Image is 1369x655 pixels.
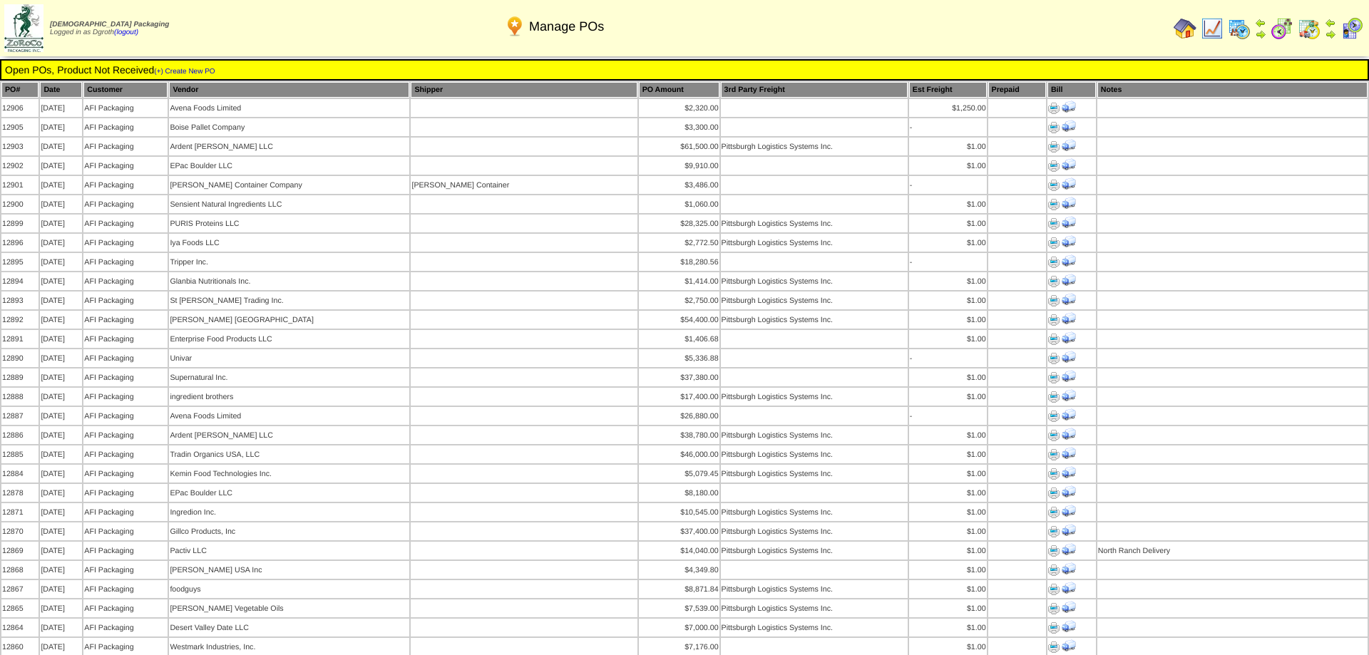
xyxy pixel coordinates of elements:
[1048,488,1060,499] img: Print
[1062,119,1076,133] img: Print Receiving Document
[1048,449,1060,460] img: Print
[1062,485,1076,499] img: Print Receiving Document
[83,157,168,175] td: AFI Packaging
[169,426,409,444] td: Ardent [PERSON_NAME] LLC
[1048,237,1060,249] img: Print
[910,643,986,651] div: $1.00
[169,619,409,636] td: Desert Valley Date LLC
[721,311,908,329] td: Pittsburgh Logistics Systems Inc.
[1047,82,1096,98] th: Bill
[40,292,82,309] td: [DATE]
[1,99,39,117] td: 12906
[721,619,908,636] td: Pittsburgh Logistics Systems Inc.
[640,220,719,228] div: $28,325.00
[721,82,908,98] th: 3rd Party Freight
[1062,639,1076,653] img: Print Receiving Document
[83,215,168,232] td: AFI Packaging
[1062,427,1076,441] img: Print Receiving Document
[1,542,39,559] td: 12869
[1048,430,1060,441] img: Print
[910,508,986,517] div: $1.00
[4,63,1365,76] td: Open POs, Product Not Received
[909,176,987,194] td: -
[640,239,719,247] div: $2,772.50
[910,143,986,151] div: $1.00
[1,330,39,348] td: 12891
[640,566,719,574] div: $4,349.80
[169,311,409,329] td: [PERSON_NAME] [GEOGRAPHIC_DATA]
[1062,446,1076,460] img: Print Receiving Document
[1097,542,1368,559] td: North Ranch Delivery
[1,599,39,617] td: 12865
[910,431,986,440] div: $1.00
[1271,17,1293,40] img: calendarblend.gif
[1048,584,1060,595] img: Print
[1,292,39,309] td: 12893
[909,82,987,98] th: Est Freight
[83,522,168,540] td: AFI Packaging
[1,176,39,194] td: 12901
[1062,254,1076,268] img: Print Receiving Document
[1048,218,1060,229] img: Print
[1048,372,1060,383] img: Print
[529,19,604,34] span: Manage POs
[503,15,526,38] img: po.png
[1,118,39,136] td: 12905
[40,176,82,194] td: [DATE]
[1048,257,1060,268] img: Print
[1048,314,1060,326] img: Print
[1228,17,1251,40] img: calendarprod.gif
[910,104,986,113] div: $1,250.00
[169,445,409,463] td: Tradin Organics USA, LLC
[83,503,168,521] td: AFI Packaging
[169,580,409,598] td: foodguys
[83,426,168,444] td: AFI Packaging
[40,349,82,367] td: [DATE]
[411,176,637,194] td: [PERSON_NAME] Container
[83,118,168,136] td: AFI Packaging
[1,445,39,463] td: 12885
[169,99,409,117] td: Avena Foods Limited
[1048,391,1060,403] img: Print
[1062,523,1076,537] img: Print Receiving Document
[1048,180,1060,191] img: Print
[1062,562,1076,576] img: Print Receiving Document
[1062,177,1076,191] img: Print Receiving Document
[40,311,82,329] td: [DATE]
[910,373,986,382] div: $1.00
[910,547,986,555] div: $1.00
[1,503,39,521] td: 12871
[1,388,39,406] td: 12888
[40,157,82,175] td: [DATE]
[1062,465,1076,480] img: Print Receiving Document
[640,354,719,363] div: $5,336.88
[640,412,719,421] div: $26,880.00
[169,176,409,194] td: [PERSON_NAME] Container Company
[83,99,168,117] td: AFI Packaging
[909,253,987,271] td: -
[640,258,719,267] div: $18,280.56
[1062,215,1076,229] img: Print Receiving Document
[1048,295,1060,306] img: Print
[169,82,409,98] th: Vendor
[1062,408,1076,422] img: Print Receiving Document
[1,349,39,367] td: 12890
[40,253,82,271] td: [DATE]
[40,272,82,290] td: [DATE]
[1097,82,1368,98] th: Notes
[721,580,908,598] td: Pittsburgh Logistics Systems Inc.
[910,489,986,497] div: $1.00
[910,527,986,536] div: $1.00
[721,542,908,559] td: Pittsburgh Logistics Systems Inc.
[910,316,986,324] div: $1.00
[1,465,39,483] td: 12884
[83,234,168,252] td: AFI Packaging
[83,561,168,579] td: AFI Packaging
[1,407,39,425] td: 12887
[1062,273,1076,287] img: Print Receiving Document
[169,503,409,521] td: Ingredion Inc.
[640,604,719,613] div: $7,539.00
[40,138,82,155] td: [DATE]
[169,215,409,232] td: PURIS Proteins LLC
[640,123,719,132] div: $3,300.00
